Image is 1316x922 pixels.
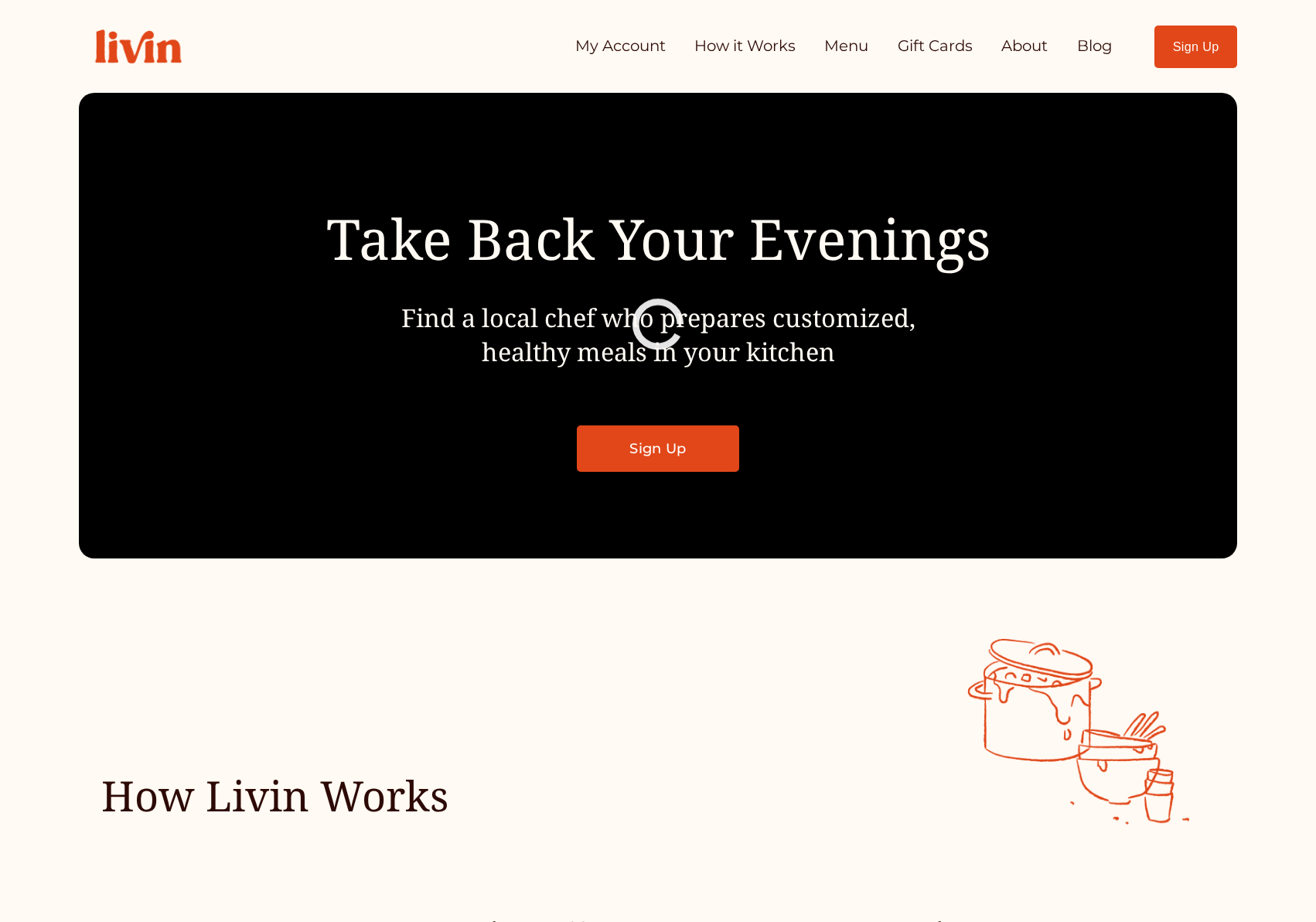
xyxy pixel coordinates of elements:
a: Blog [1077,31,1113,62]
h2: How Livin Works [101,769,513,823]
span: Find a local chef who prepares customized, healthy meals in your kitchen [401,300,915,368]
span: Take Back Your Evenings [326,200,990,276]
img: Livin [79,13,198,80]
a: Sign Up [577,425,740,472]
a: About [1001,31,1048,62]
a: Sign Up [1154,26,1237,68]
a: How it Works [694,31,796,62]
a: Gift Cards [898,31,973,62]
a: My Account [575,31,666,62]
a: Menu [824,31,868,62]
